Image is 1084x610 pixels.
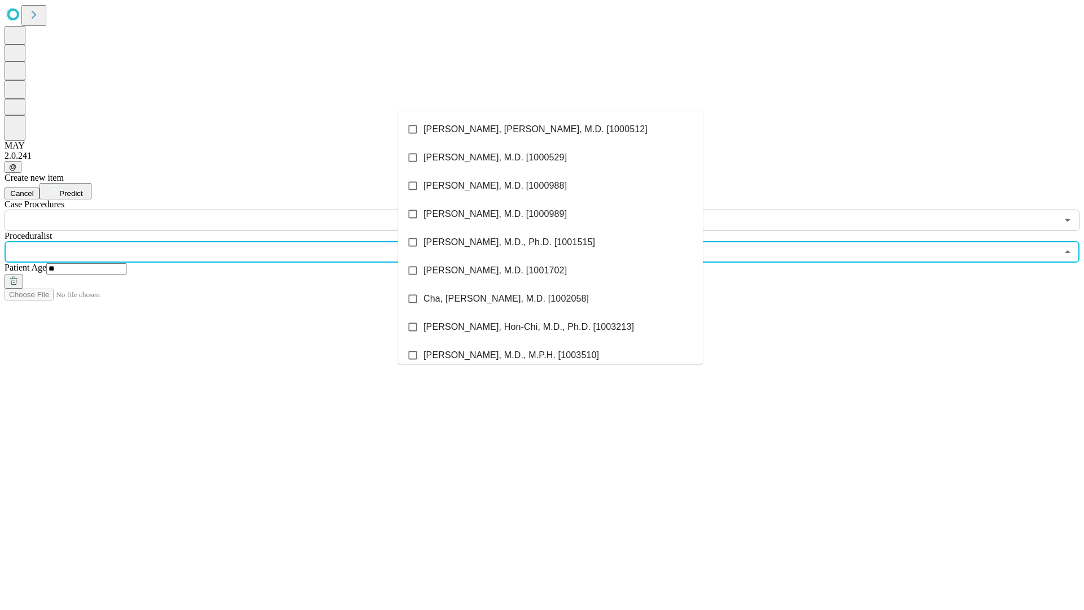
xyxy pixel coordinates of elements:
[423,123,648,136] span: [PERSON_NAME], [PERSON_NAME], M.D. [1000512]
[423,292,589,306] span: Cha, [PERSON_NAME], M.D. [1002058]
[1060,244,1076,260] button: Close
[423,320,634,334] span: [PERSON_NAME], Hon-Chi, M.D., Ph.D. [1003213]
[423,236,595,249] span: [PERSON_NAME], M.D., Ph.D. [1001515]
[5,231,52,241] span: Proceduralist
[423,264,567,277] span: [PERSON_NAME], M.D. [1001702]
[5,161,21,173] button: @
[59,189,82,198] span: Predict
[1060,212,1076,228] button: Open
[423,348,599,362] span: [PERSON_NAME], M.D., M.P.H. [1003510]
[423,151,567,164] span: [PERSON_NAME], M.D. [1000529]
[9,163,17,171] span: @
[5,263,46,272] span: Patient Age
[40,183,91,199] button: Predict
[5,173,64,182] span: Create new item
[5,141,1079,151] div: MAY
[10,189,34,198] span: Cancel
[423,207,567,221] span: [PERSON_NAME], M.D. [1000989]
[423,179,567,193] span: [PERSON_NAME], M.D. [1000988]
[5,199,64,209] span: Scheduled Procedure
[5,151,1079,161] div: 2.0.241
[5,188,40,199] button: Cancel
